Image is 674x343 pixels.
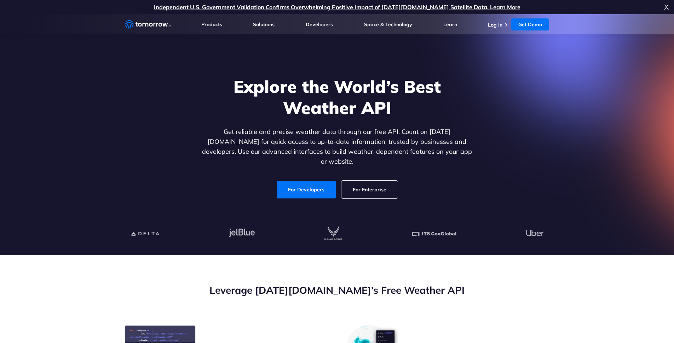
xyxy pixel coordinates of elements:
[488,22,502,28] a: Log In
[443,21,457,28] a: Learn
[341,181,398,198] a: For Enterprise
[154,4,520,11] a: Independent U.S. Government Validation Confirms Overwhelming Positive Impact of [DATE][DOMAIN_NAM...
[201,76,474,118] h1: Explore the World’s Best Weather API
[277,181,336,198] a: For Developers
[511,18,549,30] a: Get Demo
[201,21,222,28] a: Products
[364,21,412,28] a: Space & Technology
[253,21,275,28] a: Solutions
[201,127,474,167] p: Get reliable and precise weather data through our free API. Count on [DATE][DOMAIN_NAME] for quic...
[125,283,549,297] h2: Leverage [DATE][DOMAIN_NAME]’s Free Weather API
[306,21,333,28] a: Developers
[125,19,171,30] a: Home link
